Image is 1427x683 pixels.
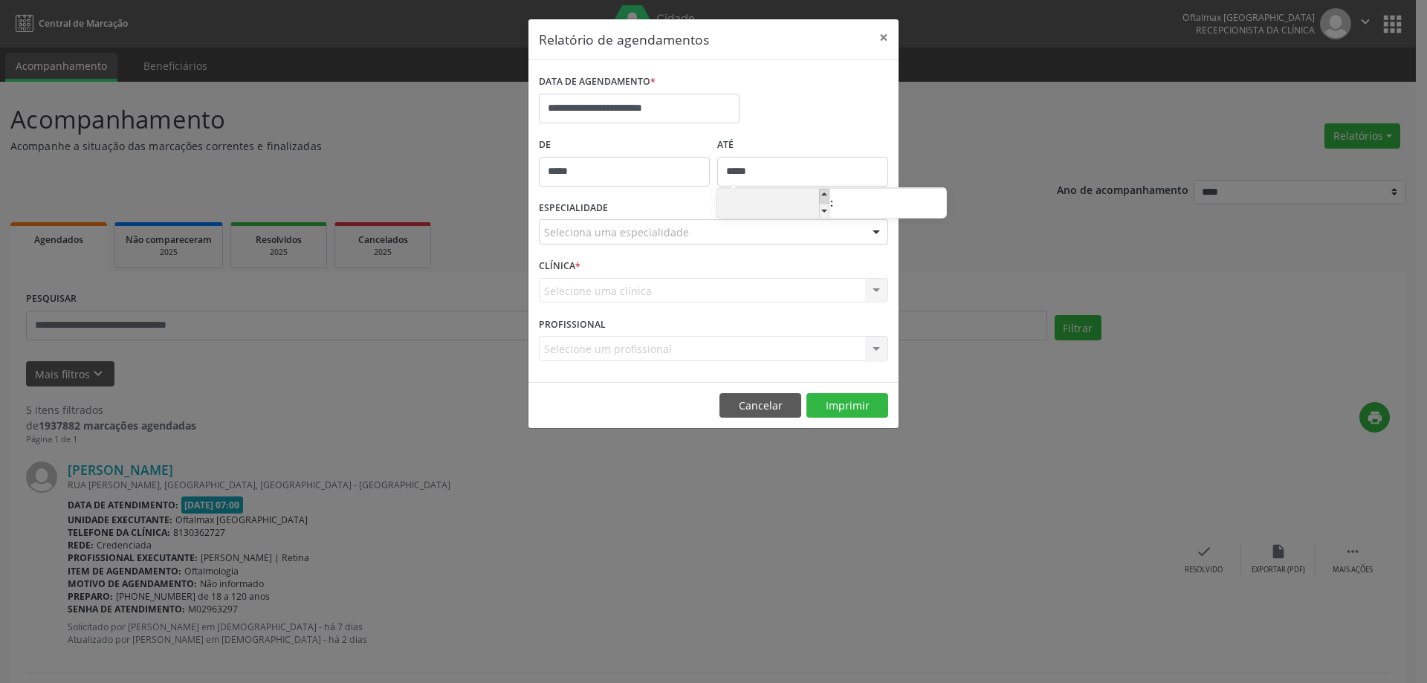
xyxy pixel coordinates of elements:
h5: Relatório de agendamentos [539,30,709,49]
label: DATA DE AGENDAMENTO [539,71,656,94]
label: PROFISSIONAL [539,313,606,336]
label: ESPECIALIDADE [539,197,608,220]
label: ATÉ [717,134,888,157]
span: Seleciona uma especialidade [544,224,689,240]
button: Close [869,19,899,56]
span: : [829,188,834,218]
label: CLÍNICA [539,255,580,278]
input: Hour [717,190,829,219]
input: Minute [834,190,946,219]
button: Imprimir [806,393,888,418]
button: Cancelar [719,393,801,418]
label: De [539,134,710,157]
